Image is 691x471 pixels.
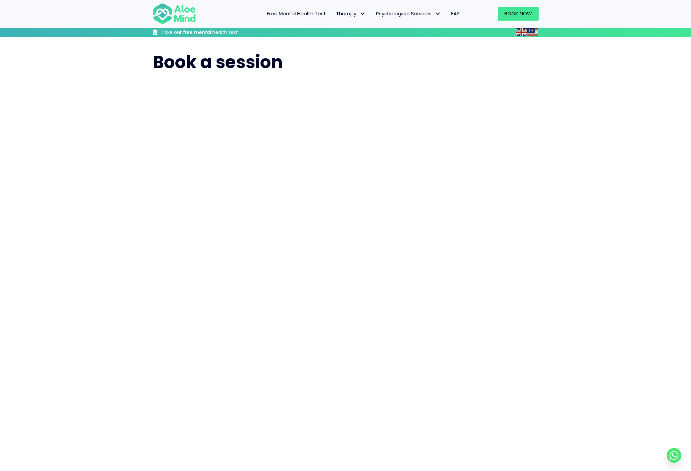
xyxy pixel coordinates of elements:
[153,29,273,37] a: Take our free mental health test
[516,28,527,36] a: English
[161,29,273,36] h3: Take our free mental health test
[516,28,527,36] img: en
[667,448,681,463] a: Whatsapp
[262,7,331,21] a: Free Mental Health Test
[371,7,446,21] a: Psychological ServicesPsychological Services: submenu
[504,10,532,17] span: Book Now
[153,50,283,74] span: Book a session
[433,9,443,19] span: Psychological Services: submenu
[527,28,538,36] img: ms
[527,28,539,36] a: Malay
[205,7,465,21] nav: Menu
[267,10,326,17] span: Free Mental Health Test
[153,3,196,25] img: Aloe mind Logo
[498,7,539,21] a: Book Now
[336,10,366,17] span: Therapy
[451,10,460,17] span: EAP
[358,9,368,19] span: Therapy: submenu
[376,10,441,17] span: Psychological Services
[331,7,371,21] a: TherapyTherapy: submenu
[446,7,465,21] a: EAP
